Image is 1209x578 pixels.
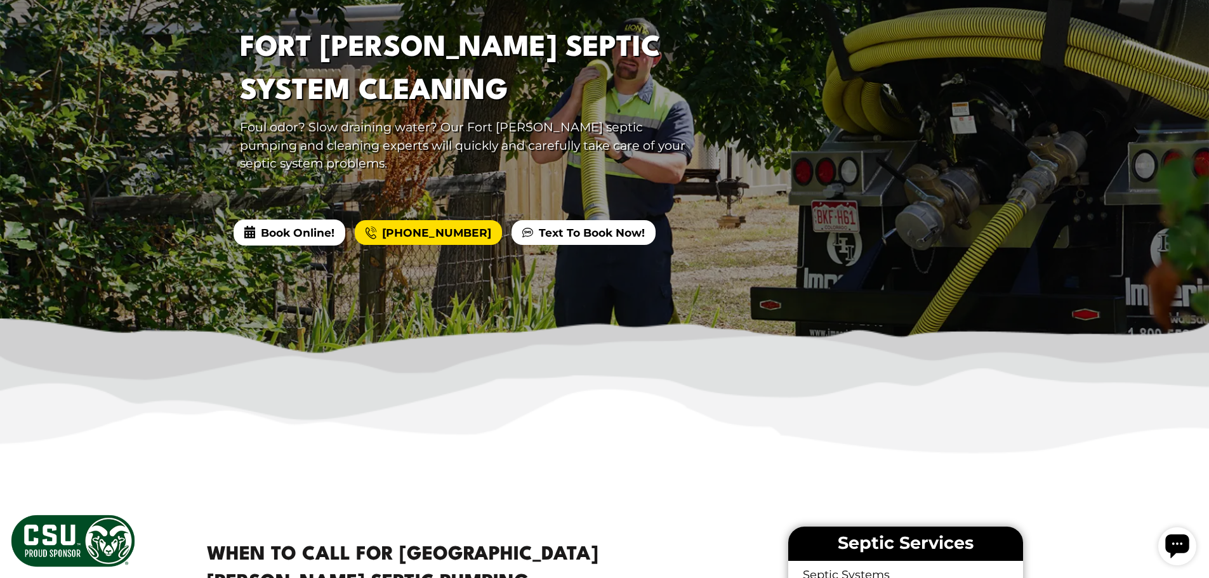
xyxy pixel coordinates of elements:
[240,118,702,173] p: Foul odor? Slow draining water? Our Fort [PERSON_NAME] septic pumping and cleaning experts will q...
[234,220,345,245] span: Book Online!
[5,5,43,43] div: Open chat widget
[512,220,656,246] a: Text To Book Now!
[788,527,1022,561] li: Septic Services
[10,513,136,568] img: CSU Sponsor Badge
[355,220,502,246] a: [PHONE_NUMBER]
[240,27,702,112] h1: Fort [PERSON_NAME] Septic System Cleaning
